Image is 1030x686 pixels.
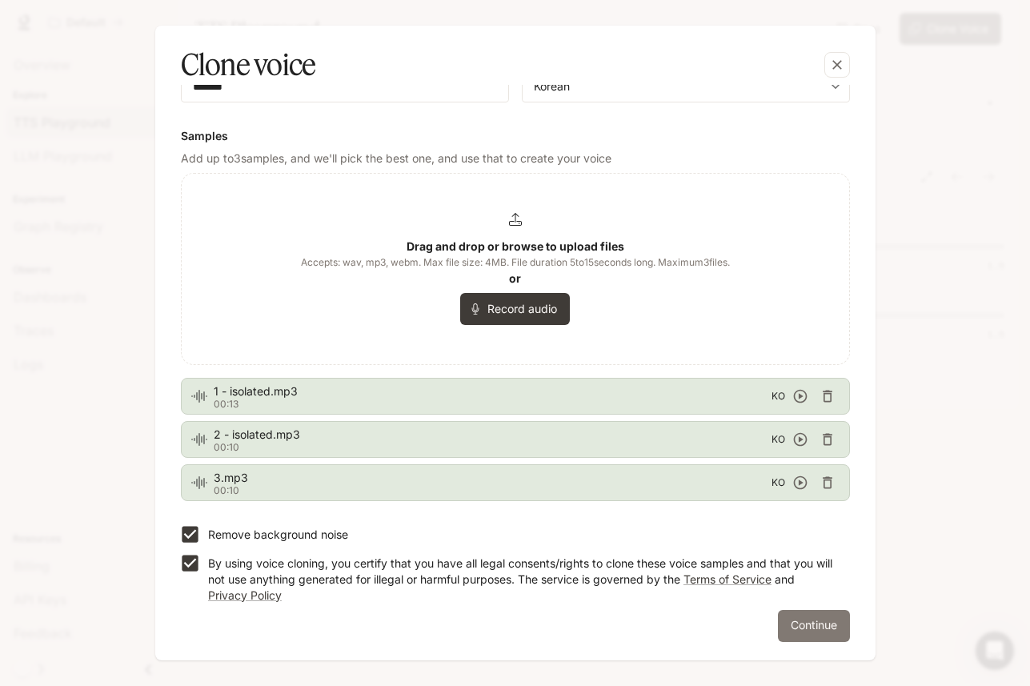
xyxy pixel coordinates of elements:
[214,399,771,409] p: 00:13
[534,78,824,94] div: Korean
[181,150,850,166] p: Add up to 3 samples, and we'll pick the best one, and use that to create your voice
[509,271,521,285] b: or
[523,78,849,94] div: Korean
[771,475,785,491] span: KO
[214,443,771,452] p: 00:10
[181,128,850,144] h6: Samples
[683,572,771,586] a: Terms of Service
[214,427,771,443] span: 2 - isolated.mp3
[214,383,771,399] span: 1 - isolated.mp3
[208,527,348,543] p: Remove background noise
[407,239,624,253] b: Drag and drop or browse to upload files
[214,470,771,486] span: 3.mp3
[214,486,771,495] p: 00:10
[301,255,730,271] span: Accepts: wav, mp3, webm. Max file size: 4MB. File duration 5 to 15 seconds long. Maximum 3 files.
[460,293,570,325] button: Record audio
[208,588,282,602] a: Privacy Policy
[771,431,785,447] span: KO
[778,610,850,642] button: Continue
[181,45,316,85] h5: Clone voice
[771,388,785,404] span: KO
[208,556,837,604] p: By using voice cloning, you certify that you have all legal consents/rights to clone these voice ...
